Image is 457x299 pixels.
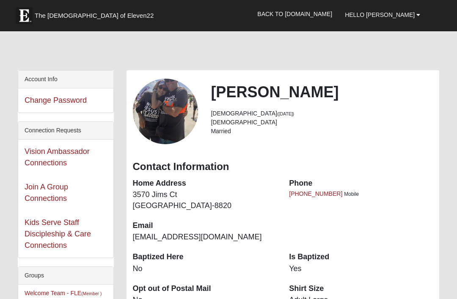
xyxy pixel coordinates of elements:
dt: Is Baptized [289,252,433,263]
span: The [DEMOGRAPHIC_DATA] of Eleven22 [35,11,154,20]
dt: Email [133,220,277,231]
a: Join A Group Connections [25,183,68,203]
small: ([DATE]) [277,111,294,116]
li: [DEMOGRAPHIC_DATA] [211,109,433,118]
a: The [DEMOGRAPHIC_DATA] of Eleven22 [11,3,181,24]
dt: Shirt Size [289,283,433,294]
div: Account Info [18,71,113,88]
img: Eleven22 logo [16,7,33,24]
span: Mobile [344,191,359,197]
a: Change Password [25,96,87,104]
h2: [PERSON_NAME] [211,83,433,101]
dt: Phone [289,178,433,189]
a: [PHONE_NUMBER] [289,190,342,197]
dt: Baptized Here [133,252,277,263]
small: (Member ) [81,291,102,296]
dt: Home Address [133,178,277,189]
a: Kids Serve Staff Discipleship & Care Connections [25,218,91,250]
div: Groups [18,267,113,285]
dt: Opt out of Postal Mail [133,283,277,294]
dd: [EMAIL_ADDRESS][DOMAIN_NAME] [133,232,277,243]
dd: 3570 Jims Ct [GEOGRAPHIC_DATA]-8820 [133,189,277,211]
a: View Fullsize Photo [133,79,198,144]
dd: No [133,263,277,274]
a: Hello [PERSON_NAME] [339,4,427,25]
li: [DEMOGRAPHIC_DATA] [211,118,433,127]
dd: Yes [289,263,433,274]
a: Back to [DOMAIN_NAME] [251,3,339,25]
li: Married [211,127,433,136]
div: Connection Requests [18,122,113,140]
a: Welcome Team - FLE(Member ) [25,290,102,296]
h3: Contact Information [133,161,433,173]
span: Hello [PERSON_NAME] [345,11,415,18]
a: Vision Ambassador Connections [25,147,90,167]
